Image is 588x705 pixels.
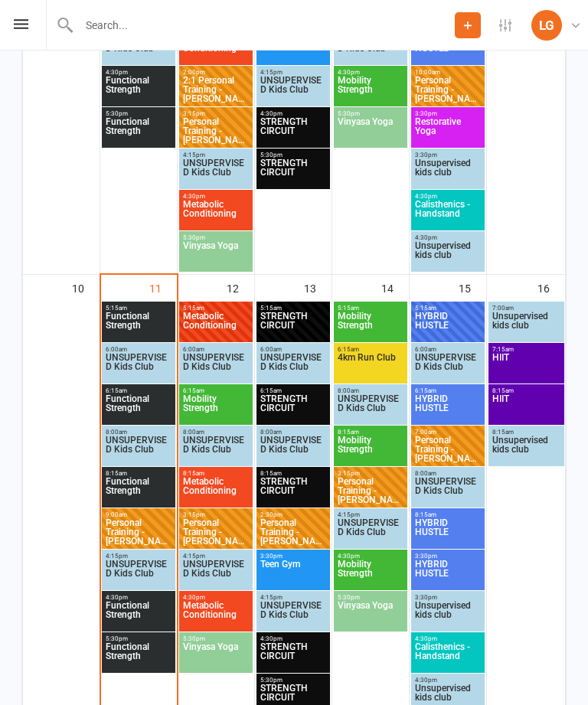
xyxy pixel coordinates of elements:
[182,642,250,670] span: Vinyasa Yoga
[105,305,172,312] span: 5:15am
[414,594,482,601] span: 3:30pm
[260,76,327,103] span: UNSUPERVISED Kids Club
[72,275,100,300] div: 10
[337,518,404,546] span: UNSUPERVISED Kids Club
[105,429,172,436] span: 8:00am
[414,234,482,241] span: 4:30pm
[414,158,482,186] span: Unsupervised kids club
[182,470,250,477] span: 8:15am
[182,394,250,422] span: Mobility Strength
[337,69,404,76] span: 4:30pm
[182,158,250,186] span: UNSUPERVISED Kids Club
[182,193,250,200] span: 4:30pm
[492,436,561,463] span: Unsupervised kids club
[182,69,250,76] span: 2:00pm
[260,110,327,117] span: 4:30pm
[105,69,172,76] span: 4:30pm
[414,394,482,422] span: HYBRID HUSTLE
[105,110,172,117] span: 5:30pm
[260,305,327,312] span: 5:15am
[260,601,327,628] span: UNSUPERVISED Kids Club
[414,69,482,76] span: 10:00am
[182,387,250,394] span: 6:15am
[414,353,482,380] span: UNSUPERVISED Kids Club
[182,76,250,103] span: 2:1 Personal Training - [PERSON_NAME] [PERSON_NAME]...
[182,511,250,518] span: 3:15pm
[260,158,327,186] span: STRENGTH CIRCUIT
[414,76,482,103] span: Personal Training - [PERSON_NAME]
[260,477,327,504] span: STRENGTH CIRCUIT
[260,312,327,339] span: STRENGTH CIRCUIT
[414,152,482,158] span: 3:30pm
[105,436,172,463] span: UNSUPERVISED Kids Club
[182,635,250,642] span: 5:30pm
[260,152,327,158] span: 5:30pm
[260,594,327,601] span: 4:15pm
[337,436,404,463] span: Mobility Strength
[492,429,561,436] span: 8:15am
[337,394,404,422] span: UNSUPERVISED Kids Club
[414,241,482,269] span: Unsupervised kids club
[414,470,482,477] span: 8:00am
[105,470,172,477] span: 8:15am
[182,312,250,339] span: Metabolic Conditioning
[105,117,172,145] span: Functional Strength
[260,346,327,353] span: 6:00am
[260,436,327,463] span: UNSUPERVISED Kids Club
[105,346,172,353] span: 6:00am
[414,429,482,436] span: 7:00am
[260,387,327,394] span: 6:15am
[182,436,250,463] span: UNSUPERVISED Kids Club
[105,601,172,628] span: Functional Strength
[414,677,482,684] span: 4:30pm
[182,305,250,312] span: 5:15am
[105,511,172,518] span: 9:00am
[260,560,327,587] span: Teen Gym
[182,560,250,587] span: UNSUPERVISED Kids Club
[337,553,404,560] span: 4:30pm
[414,346,482,353] span: 6:00am
[492,387,561,394] span: 8:15am
[182,601,250,628] span: Metabolic Conditioning
[260,518,327,546] span: Personal Training - [PERSON_NAME]
[105,594,172,601] span: 4:30pm
[337,346,404,353] span: 6:15am
[414,110,482,117] span: 3:30pm
[537,275,565,300] div: 16
[337,560,404,587] span: Mobility Strength
[414,511,482,518] span: 8:15am
[182,346,250,353] span: 6:00am
[105,518,172,546] span: Personal Training - [PERSON_NAME]
[492,353,561,380] span: HIIT
[414,601,482,628] span: Unsupervised kids club
[414,553,482,560] span: 3:30pm
[414,477,482,504] span: UNSUPERVISED Kids Club
[182,518,250,546] span: Personal Training - [PERSON_NAME]
[414,518,482,546] span: HYBRID HUSTLE
[414,117,482,145] span: Restorative Yoga
[182,152,250,158] span: 4:15pm
[414,387,482,394] span: 6:15am
[531,10,562,41] div: LG
[260,553,327,560] span: 3:30pm
[260,69,327,76] span: 4:15pm
[337,76,404,103] span: Mobility Strength
[337,312,404,339] span: Mobility Strength
[492,312,561,339] span: Unsupervised kids club
[492,305,561,312] span: 7:00am
[414,200,482,227] span: Calisthenics - Handstand
[337,110,404,117] span: 5:30pm
[304,275,332,300] div: 13
[337,594,404,601] span: 5:30pm
[105,553,172,560] span: 4:15pm
[149,275,177,300] div: 11
[182,553,250,560] span: 4:15pm
[182,234,250,241] span: 5:30pm
[260,511,327,518] span: 2:30pm
[414,635,482,642] span: 4:30pm
[182,477,250,504] span: Metabolic Conditioning
[260,470,327,477] span: 8:15am
[260,429,327,436] span: 8:00am
[414,305,482,312] span: 5:15am
[105,76,172,103] span: Functional Strength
